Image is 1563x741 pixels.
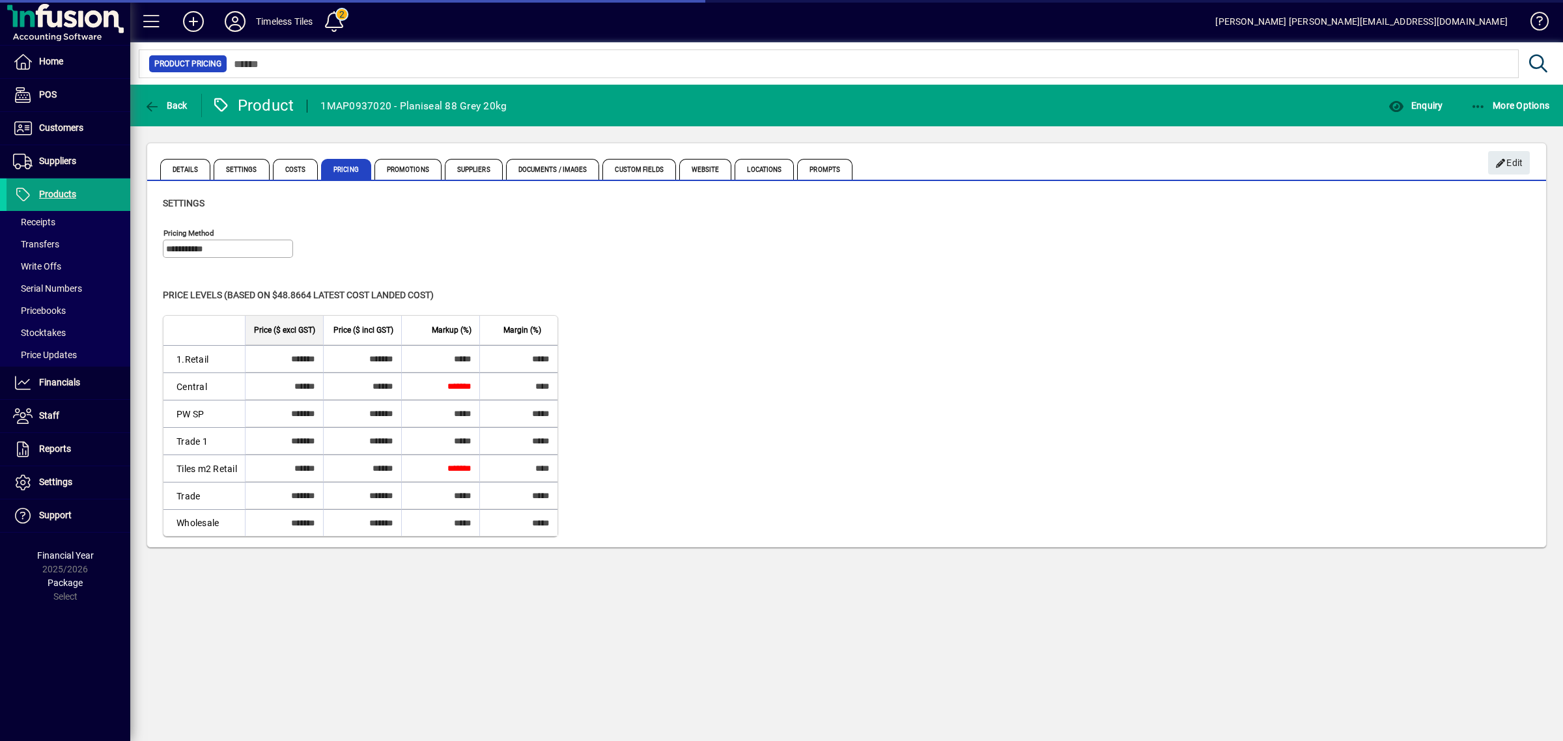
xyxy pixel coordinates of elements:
span: Home [39,56,63,66]
span: Edit [1495,152,1523,174]
span: Locations [735,159,794,180]
td: 1.Retail [163,345,245,372]
span: Details [160,159,210,180]
a: Financials [7,367,130,399]
button: Enquiry [1385,94,1446,117]
a: Pricebooks [7,300,130,322]
button: Profile [214,10,256,33]
span: Documents / Images [506,159,600,180]
a: Customers [7,112,130,145]
span: Serial Numbers [13,283,82,294]
a: Settings [7,466,130,499]
span: Staff [39,410,59,421]
div: 1MAP0937020 - Planiseal 88 Grey 20kg [320,96,507,117]
a: Staff [7,400,130,432]
span: Stocktakes [13,328,66,338]
a: Serial Numbers [7,277,130,300]
span: Price ($ excl GST) [254,323,315,337]
td: Tiles m2 Retail [163,454,245,482]
span: Support [39,510,72,520]
div: Timeless Tiles [256,11,313,32]
button: More Options [1467,94,1553,117]
button: Edit [1488,151,1530,175]
span: Website [679,159,732,180]
td: Trade [163,482,245,509]
app-page-header-button: Back [130,94,202,117]
span: Back [144,100,188,111]
span: Settings [214,159,270,180]
span: Price levels (based on $48.8664 Latest cost landed cost) [163,290,434,300]
span: Product Pricing [154,57,221,70]
td: Trade 1 [163,427,245,454]
span: POS [39,89,57,100]
span: Markup (%) [432,323,472,337]
span: Receipts [13,217,55,227]
span: Margin (%) [503,323,541,337]
td: Wholesale [163,509,245,536]
span: Settings [39,477,72,487]
mat-label: Pricing method [163,229,214,238]
span: Reports [39,443,71,454]
a: POS [7,79,130,111]
a: Reports [7,433,130,466]
span: Transfers [13,239,59,249]
div: Product [212,95,294,116]
td: PW SP [163,400,245,427]
span: Package [48,578,83,588]
a: Write Offs [7,255,130,277]
a: Price Updates [7,344,130,366]
span: More Options [1471,100,1550,111]
span: Customers [39,122,83,133]
span: Promotions [374,159,442,180]
span: Suppliers [39,156,76,166]
span: Products [39,189,76,199]
span: Financials [39,377,80,387]
a: Transfers [7,233,130,255]
span: Custom Fields [602,159,675,180]
span: Settings [163,198,204,208]
span: Enquiry [1388,100,1443,111]
a: Support [7,499,130,532]
span: Prompts [797,159,852,180]
a: Knowledge Base [1521,3,1547,45]
span: Pricebooks [13,305,66,316]
a: Suppliers [7,145,130,178]
span: Suppliers [445,159,503,180]
a: Receipts [7,211,130,233]
td: Central [163,372,245,400]
a: Stocktakes [7,322,130,344]
span: Financial Year [37,550,94,561]
span: Costs [273,159,318,180]
span: Price ($ incl GST) [333,323,393,337]
span: Pricing [321,159,371,180]
span: Price Updates [13,350,77,360]
a: Home [7,46,130,78]
button: Add [173,10,214,33]
span: Write Offs [13,261,61,272]
div: [PERSON_NAME] [PERSON_NAME][EMAIL_ADDRESS][DOMAIN_NAME] [1215,11,1508,32]
button: Back [141,94,191,117]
